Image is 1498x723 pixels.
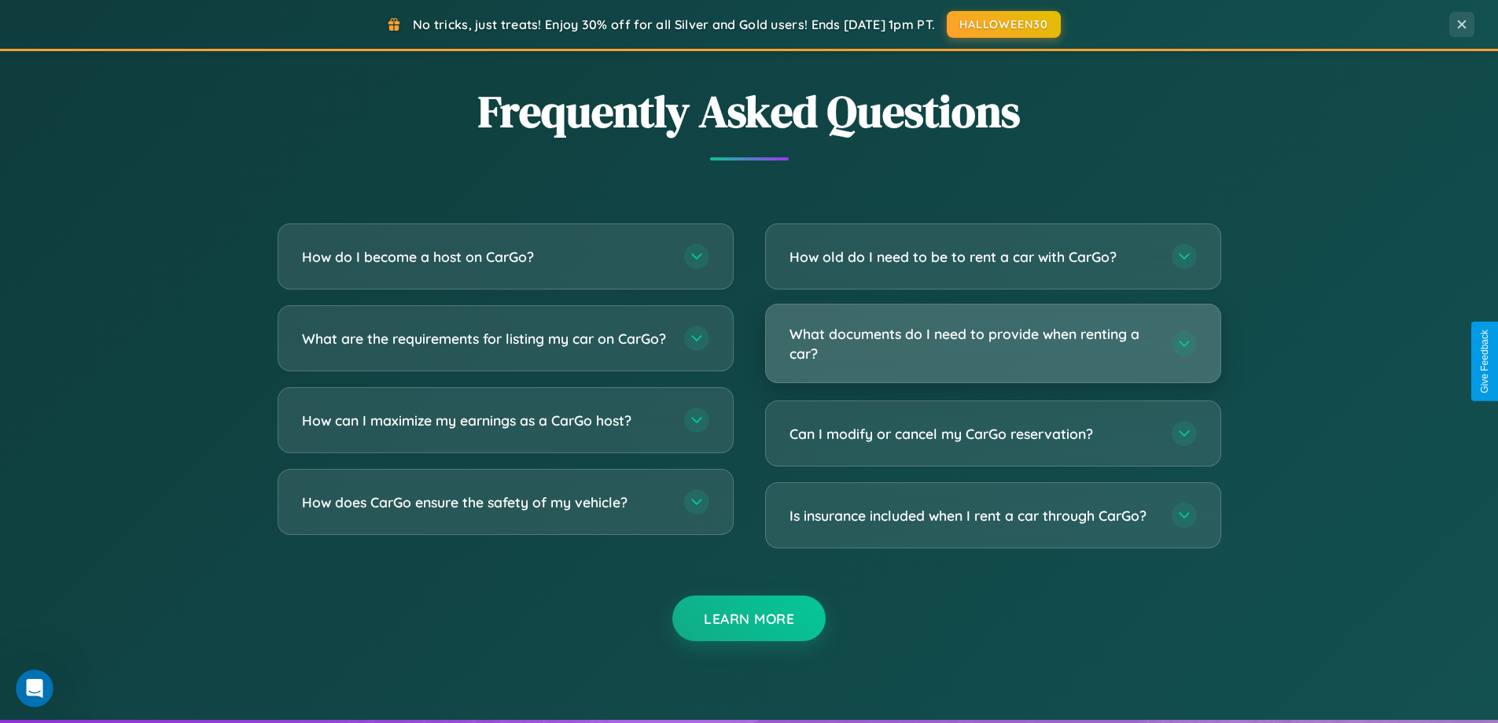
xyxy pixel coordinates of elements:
[16,670,53,707] iframe: Intercom live chat
[1479,330,1490,393] div: Give Feedback
[947,11,1061,38] button: HALLOWEEN30
[413,17,935,32] span: No tricks, just treats! Enjoy 30% off for all Silver and Gold users! Ends [DATE] 1pm PT.
[302,247,668,267] h3: How do I become a host on CarGo?
[672,596,826,641] button: Learn More
[278,81,1221,142] h2: Frequently Asked Questions
[789,247,1156,267] h3: How old do I need to be to rent a car with CarGo?
[789,424,1156,444] h3: Can I modify or cancel my CarGo reservation?
[302,492,668,512] h3: How does CarGo ensure the safety of my vehicle?
[302,329,668,349] h3: What are the requirements for listing my car on CarGo?
[302,411,668,430] h3: How can I maximize my earnings as a CarGo host?
[789,506,1156,526] h3: Is insurance included when I rent a car through CarGo?
[789,324,1156,363] h3: What documents do I need to provide when renting a car?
